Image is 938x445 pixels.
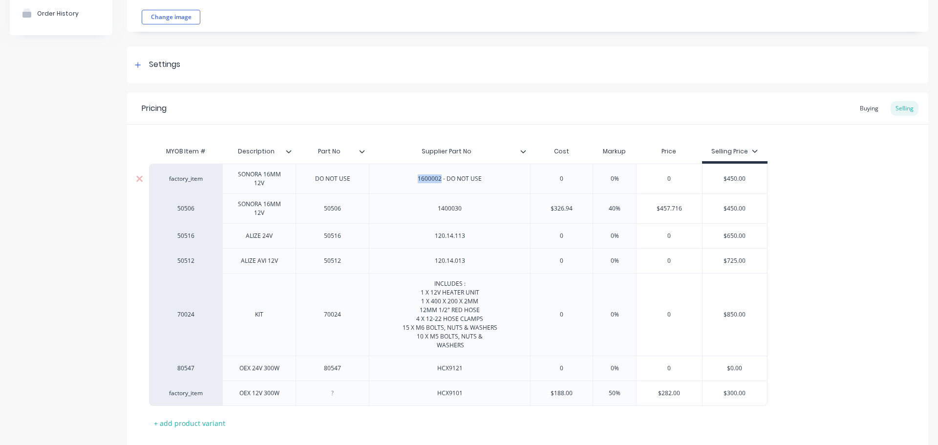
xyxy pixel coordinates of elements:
div: KIT [235,308,284,321]
div: $725.00 [703,249,767,273]
div: factory_item [159,389,213,398]
div: 0% [590,302,639,327]
div: 0 [531,167,593,191]
div: Buying [855,101,883,116]
div: DO NOT USE [307,172,358,185]
div: Price [636,142,702,161]
div: ALIZE 24V [235,230,284,242]
div: 0 [531,302,593,327]
div: DescrIption [222,142,296,161]
div: SONORA 16MM 12V [227,168,292,190]
div: 50512 [159,256,213,265]
div: 40% [590,196,639,221]
div: 70024 [308,308,357,321]
div: 0% [590,167,639,191]
div: 50512 [308,254,357,267]
div: MYOB Item # [149,142,222,161]
div: 50506 [159,204,213,213]
div: $457.716 [637,196,702,221]
div: Selling [891,101,918,116]
div: 0 [637,224,702,248]
div: 1400030 [426,202,474,215]
div: HCX9121 [426,362,474,375]
div: 0% [590,224,639,248]
div: Supplier Part No [369,139,524,164]
div: $650.00 [703,224,767,248]
div: 0 [531,249,593,273]
div: Markup [593,142,636,161]
div: 50516 [159,232,213,240]
div: $326.94 [531,196,593,221]
div: 0% [590,249,639,273]
div: 0 [637,356,702,381]
div: 70024KIT70024INCLUDES : 1 X 12V HEATER UNIT 1 X 400 X 200 X 2MM 12MM 1/2" RED HOSE 4 X 12-22 HOSE... [149,273,767,356]
div: ALIZE AVI 12V [233,254,286,267]
div: Part No [296,142,369,161]
div: Part No [296,139,363,164]
div: Settings [149,59,180,71]
div: 50506SONORA 16MM 12V505061400030$326.9440%$457.716$450.00 [149,193,767,223]
div: Order History [37,10,79,17]
div: Supplier Part No [369,142,530,161]
div: 50516 [308,230,357,242]
div: 50506 [308,202,357,215]
div: 80547OEX 24V 300W80547HCX912100%0$0.00 [149,356,767,381]
button: Order History [10,1,112,25]
div: 80547 [159,364,213,373]
div: factory_itemOEX 12V 300WHCX9101$188.0050%$282.00$300.00 [149,381,767,406]
div: factory_itemSONORA 16MM 12VDO NOT USE1600002 - DO NOT USE00%0$450.00 [149,164,767,193]
div: $850.00 [703,302,767,327]
div: OEX 12V 300W [232,387,287,400]
div: HCX9101 [426,387,474,400]
div: OEX 24V 300W [232,362,287,375]
div: $282.00 [637,381,702,405]
div: 70024 [159,310,213,319]
div: 120.14.113 [426,230,474,242]
div: DescrIption [222,139,290,164]
div: $300.00 [703,381,767,405]
div: 0% [590,356,639,381]
div: 120.14.013 [426,254,474,267]
div: INCLUDES : 1 X 12V HEATER UNIT 1 X 400 X 200 X 2MM 12MM 1/2" RED HOSE 4 X 12-22 HOSE CLAMPS 15 X ... [395,277,505,352]
div: 0 [637,302,702,327]
div: SONORA 16MM 12V [227,198,292,219]
div: 80547 [308,362,357,375]
div: 0 [531,356,593,381]
div: Cost [530,142,593,161]
button: Change image [142,10,200,24]
div: Selling Price [711,147,758,156]
div: 50% [590,381,639,405]
div: + add product variant [149,416,230,431]
div: $0.00 [703,356,767,381]
div: 0 [637,249,702,273]
div: $450.00 [703,167,767,191]
div: factory_item [159,174,213,183]
div: 50512ALIZE AVI 12V50512120.14.01300%0$725.00 [149,248,767,273]
div: $188.00 [531,381,593,405]
div: $450.00 [703,196,767,221]
div: 1600002 - DO NOT USE [410,172,490,185]
div: 50516ALIZE 24V50516120.14.11300%0$650.00 [149,223,767,248]
div: Pricing [142,103,167,114]
div: 0 [637,167,702,191]
div: 0 [531,224,593,248]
